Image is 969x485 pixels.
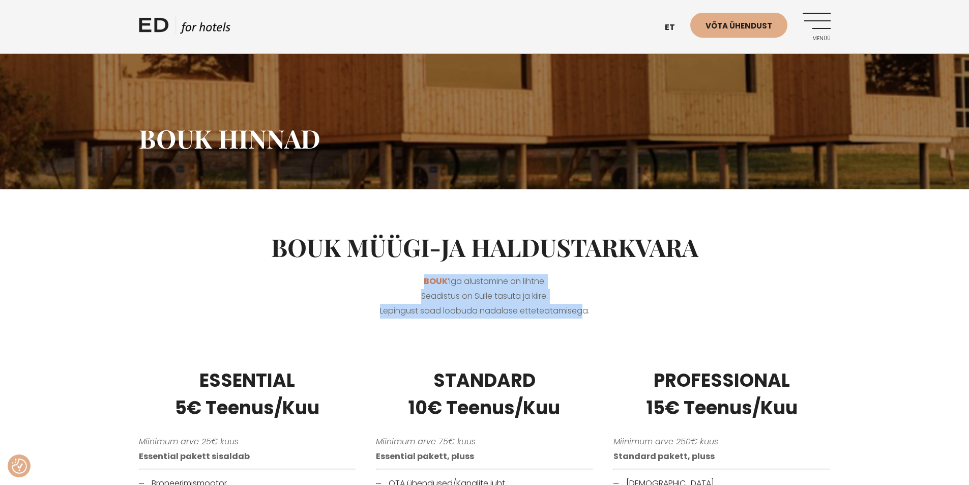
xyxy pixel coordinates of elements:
[139,15,230,41] a: ED HOTELS
[376,436,476,447] em: Miinimum arve 75€ kuus
[803,36,831,42] span: Menüü
[613,367,831,422] h3: PROFESSIONAL 15€ Teenus/Kuu
[139,123,831,154] h1: BOUK hinnad
[660,15,690,40] a: et
[139,367,356,422] h3: ESSENTIAL 5€ Teenus/Kuu
[139,274,831,318] p: ’iga alustamine on lihtne. Seadistus on Sulle tasuta ja kiire. Lepingust saad loobuda nädalase et...
[613,436,718,447] em: Miinimum arve 250€ kuus
[139,233,831,262] h2: BOUK müügi-ja haldustarkvara
[12,459,27,474] img: Revisit consent button
[139,450,250,462] strong: Essential pakett sisaldab
[613,450,715,462] strong: Standard pakett, pluss
[139,436,239,447] em: Miinimum arve 25€ kuus
[376,450,474,462] strong: Essential pakett, pluss
[424,275,448,287] a: BOUK
[803,13,831,41] a: Menüü
[12,459,27,474] button: Nõusolekueelistused
[690,13,787,38] a: Võta ühendust
[376,367,593,422] h3: STANDARD 10€ Teenus/Kuu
